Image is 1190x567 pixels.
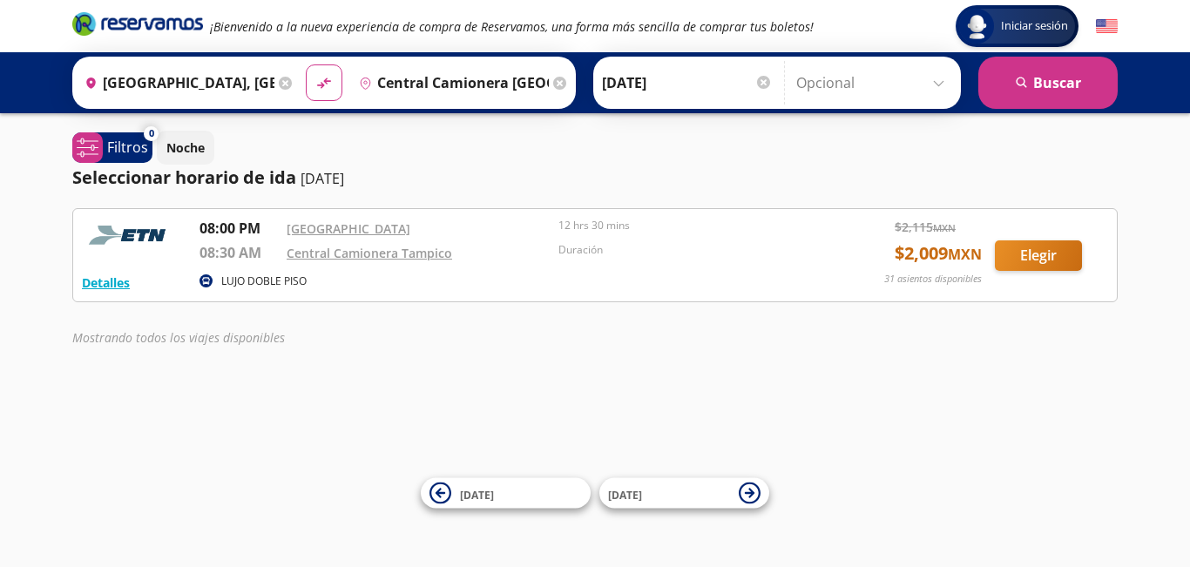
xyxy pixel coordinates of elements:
[599,478,769,509] button: [DATE]
[166,138,205,157] p: Noche
[82,218,178,253] img: RESERVAMOS
[82,273,130,292] button: Detalles
[1096,16,1118,37] button: English
[199,242,278,263] p: 08:30 AM
[72,10,203,42] a: Brand Logo
[995,240,1082,271] button: Elegir
[933,221,956,234] small: MXN
[210,18,814,35] em: ¡Bienvenido a la nueva experiencia de compra de Reservamos, una forma más sencilla de comprar tus...
[149,126,154,141] span: 0
[602,61,773,105] input: Elegir Fecha
[352,61,549,105] input: Buscar Destino
[72,329,285,346] em: Mostrando todos los viajes disponibles
[460,487,494,502] span: [DATE]
[994,17,1075,35] span: Iniciar sesión
[421,478,591,509] button: [DATE]
[796,61,952,105] input: Opcional
[157,131,214,165] button: Noche
[884,272,982,287] p: 31 asientos disponibles
[895,218,956,236] span: $ 2,115
[72,165,296,191] p: Seleccionar horario de ida
[948,245,982,264] small: MXN
[558,218,822,233] p: 12 hrs 30 mins
[221,273,307,289] p: LUJO DOBLE PISO
[301,168,344,189] p: [DATE]
[287,245,452,261] a: Central Camionera Tampico
[72,10,203,37] i: Brand Logo
[287,220,410,237] a: [GEOGRAPHIC_DATA]
[558,242,822,258] p: Duración
[895,240,982,267] span: $ 2,009
[72,132,152,163] button: 0Filtros
[978,57,1118,109] button: Buscar
[78,61,274,105] input: Buscar Origen
[107,137,148,158] p: Filtros
[199,218,278,239] p: 08:00 PM
[608,487,642,502] span: [DATE]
